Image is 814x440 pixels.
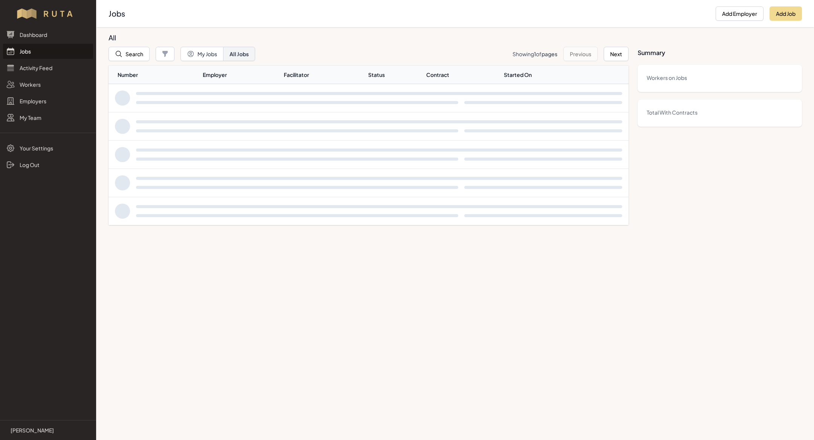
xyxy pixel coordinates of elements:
[542,51,557,57] span: pages
[6,426,90,434] a: [PERSON_NAME]
[513,50,557,58] p: Showing of
[513,47,629,61] nav: Pagination
[223,47,255,61] button: All Jobs
[3,110,93,125] a: My Team
[3,44,93,59] a: Jobs
[647,109,793,116] dt: Total With Contracts
[501,66,592,84] th: Started On
[770,6,802,21] button: Add Job
[109,47,150,61] button: Search
[365,66,426,84] th: Status
[3,27,93,42] a: Dashboard
[16,8,80,20] img: Workflow
[109,33,623,42] h3: All
[3,94,93,109] a: Employers
[716,6,764,21] button: Add Employer
[3,77,93,92] a: Workers
[638,33,802,57] h3: Summary
[109,8,710,19] h2: Jobs
[647,74,793,81] dt: Workers on Jobs
[109,66,200,84] th: Number
[3,60,93,75] a: Activity Feed
[534,51,536,57] span: 1
[604,47,629,61] button: Next
[3,157,93,172] a: Log Out
[281,66,365,84] th: Facilitator
[200,66,281,84] th: Employer
[3,141,93,156] a: Your Settings
[563,47,598,61] button: Previous
[181,47,223,61] button: My Jobs
[426,66,501,84] th: Contract
[11,426,54,434] p: [PERSON_NAME]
